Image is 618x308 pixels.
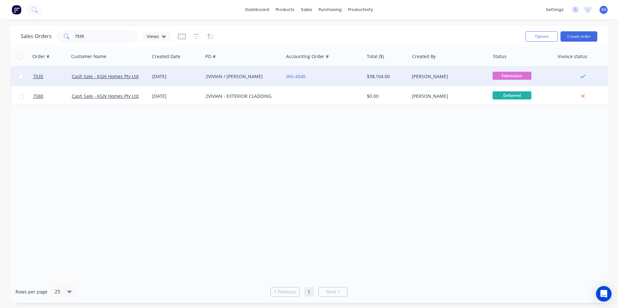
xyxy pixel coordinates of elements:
img: Factory [12,5,21,15]
span: SH [601,7,606,13]
div: Created Date [152,53,180,60]
button: Create order [560,31,597,42]
span: Rows per page [16,289,48,295]
h1: Sales Orders [21,33,52,39]
span: Next [326,289,336,295]
div: Invoice status [558,53,587,60]
a: 7580 [33,87,72,106]
a: Page 1 is your current page [304,287,314,297]
div: PO # [205,53,216,60]
div: $38,104.00 [367,73,405,80]
div: Total ($) [367,53,384,60]
div: productivity [345,5,376,15]
a: Cash Sale - KGN Homes Pty Ltd [72,73,139,79]
span: Delivered [493,91,531,99]
div: 2VIVIAN / [PERSON_NAME] [206,73,277,80]
a: dashboard [242,5,272,15]
div: Open Intercom Messenger [596,286,612,302]
div: [DATE] [152,93,200,99]
div: Created By [412,53,436,60]
div: sales [298,5,315,15]
button: Options [526,31,558,42]
span: 7580 [33,93,43,99]
div: [PERSON_NAME] [412,93,484,99]
div: [DATE] [152,73,200,80]
div: Accounting Order # [286,53,329,60]
span: Views [147,33,159,40]
span: Fabrication [493,72,531,80]
a: Cash Sale - KGN Homes Pty Ltd [72,93,139,99]
div: products [272,5,298,15]
div: settings [543,5,567,15]
div: Customer Name [71,53,106,60]
a: Previous page [271,289,299,295]
div: [PERSON_NAME] [412,73,484,80]
a: INV-4540 [286,73,305,79]
input: Search... [75,30,138,43]
div: purchasing [315,5,345,15]
div: $0.00 [367,93,405,99]
div: 2VIVIAN - EXTERIOR CLADDING [206,93,277,99]
a: 7535 [33,67,72,86]
ul: Pagination [268,287,350,297]
div: Order # [32,53,49,60]
span: 7535 [33,73,43,80]
div: Status [493,53,506,60]
a: Next page [319,289,347,295]
span: Previous [278,289,296,295]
